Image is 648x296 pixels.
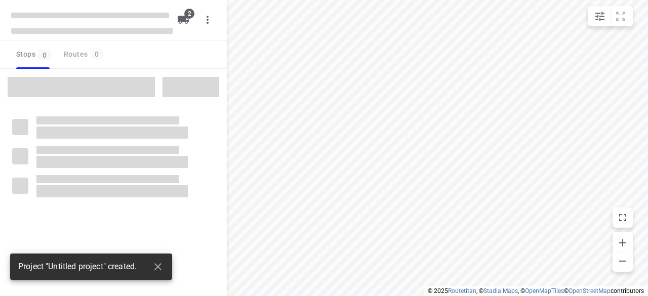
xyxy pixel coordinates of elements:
button: Map settings [590,6,610,26]
li: © 2025 , © , © © contributors [428,287,644,294]
a: OpenMapTiles [525,287,564,294]
a: OpenStreetMap [569,287,611,294]
div: small contained button group [588,6,633,26]
a: Stadia Maps [483,287,518,294]
a: Routetitan [448,287,476,294]
span: Project "Untitled project" created. [18,261,137,273]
